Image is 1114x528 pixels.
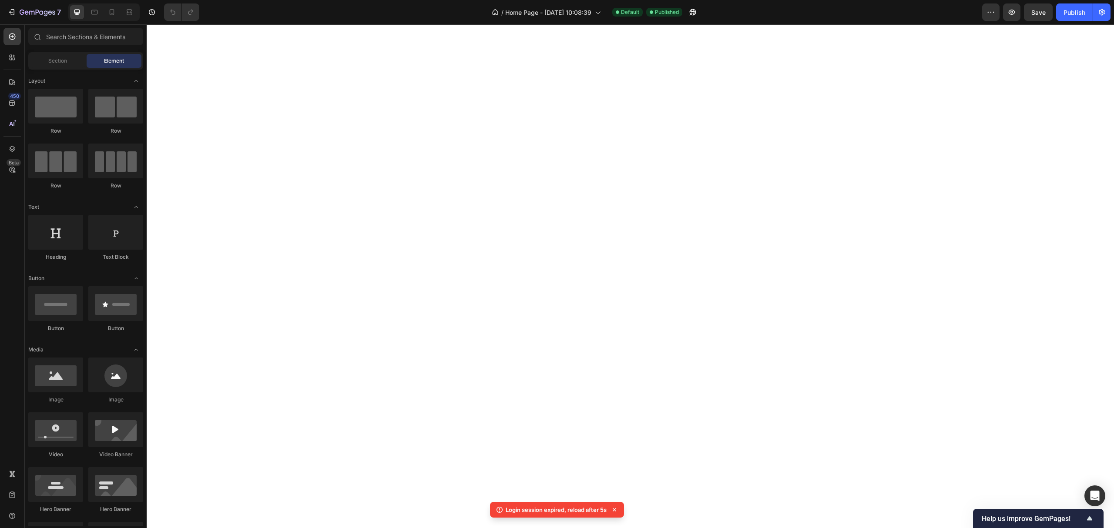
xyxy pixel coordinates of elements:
[982,515,1084,523] span: Help us improve GemPages!
[1084,485,1105,506] div: Open Intercom Messenger
[57,7,61,17] p: 7
[621,8,639,16] span: Default
[129,200,143,214] span: Toggle open
[28,505,83,513] div: Hero Banner
[164,3,199,21] div: Undo/Redo
[501,8,503,17] span: /
[1031,9,1046,16] span: Save
[48,57,67,65] span: Section
[28,182,83,190] div: Row
[982,513,1095,524] button: Show survey - Help us improve GemPages!
[28,28,143,45] input: Search Sections & Elements
[28,253,83,261] div: Heading
[104,57,124,65] span: Element
[28,274,44,282] span: Button
[1056,3,1093,21] button: Publish
[28,324,83,332] div: Button
[129,271,143,285] span: Toggle open
[88,451,143,458] div: Video Banner
[88,253,143,261] div: Text Block
[28,127,83,135] div: Row
[28,203,39,211] span: Text
[88,396,143,404] div: Image
[129,343,143,357] span: Toggle open
[28,396,83,404] div: Image
[88,505,143,513] div: Hero Banner
[506,505,607,514] p: Login session expired, reload after 5s
[1024,3,1053,21] button: Save
[28,77,45,85] span: Layout
[505,8,591,17] span: Home Page - [DATE] 10:08:39
[88,127,143,135] div: Row
[7,159,21,166] div: Beta
[88,324,143,332] div: Button
[3,3,65,21] button: 7
[28,346,44,354] span: Media
[129,74,143,88] span: Toggle open
[28,451,83,458] div: Video
[147,24,1114,528] iframe: Design area
[655,8,679,16] span: Published
[8,93,21,100] div: 450
[88,182,143,190] div: Row
[1064,8,1085,17] div: Publish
